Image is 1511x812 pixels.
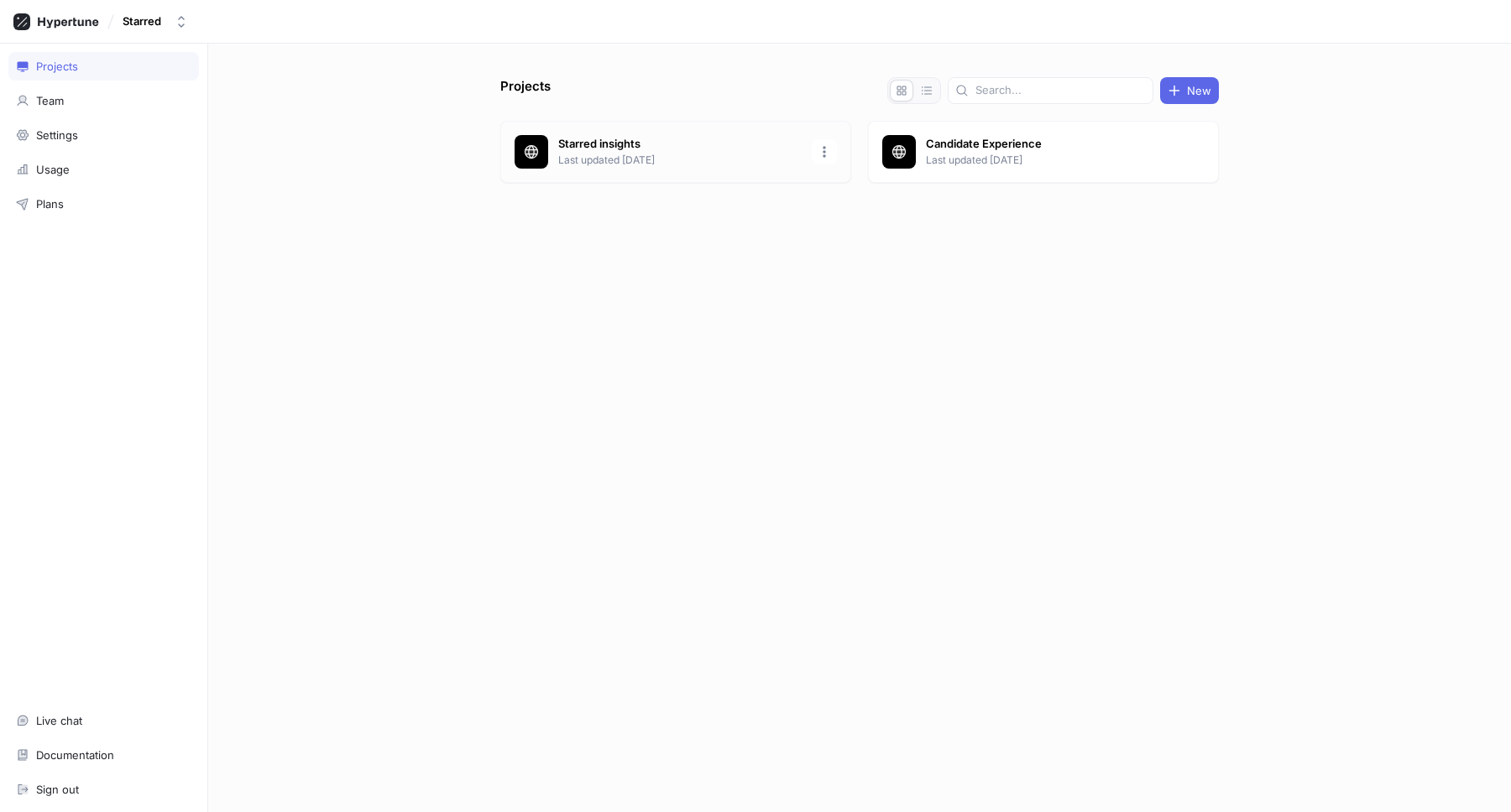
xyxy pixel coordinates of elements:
[8,190,199,218] a: Plans
[500,77,551,104] p: Projects
[36,748,114,762] div: Documentation
[8,86,199,115] a: Team
[8,155,199,184] a: Usage
[1187,86,1211,96] span: New
[123,14,161,29] div: Starred
[558,153,802,168] p: Last updated [DATE]
[36,163,70,176] div: Usage
[36,128,78,142] div: Settings
[36,94,64,107] div: Team
[8,741,199,769] a: Documentation
[975,82,1146,99] input: Search...
[926,136,1169,153] p: Candidate Experience
[1160,77,1219,104] button: New
[36,197,64,211] div: Plans
[36,714,82,727] div: Live chat
[8,52,199,81] a: Projects
[36,783,79,796] div: Sign out
[558,136,802,153] p: Starred insights
[36,60,78,73] div: Projects
[116,8,195,35] button: Starred
[8,121,199,149] a: Settings
[926,153,1169,168] p: Last updated [DATE]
